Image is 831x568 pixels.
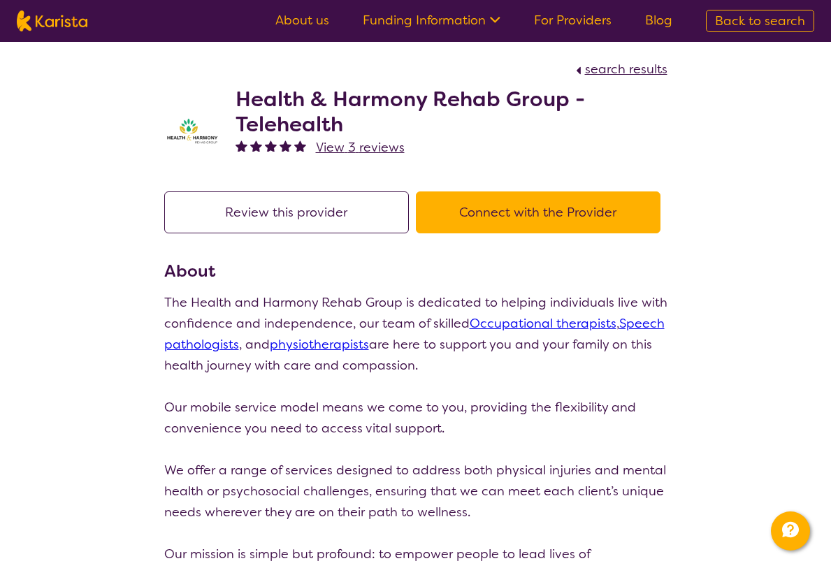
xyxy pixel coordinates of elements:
a: View 3 reviews [316,137,405,158]
a: Connect with the Provider [416,204,667,221]
button: Review this provider [164,191,409,233]
img: fullstar [294,140,306,152]
a: For Providers [534,12,612,29]
img: fullstar [250,140,262,152]
a: Back to search [706,10,814,32]
h2: Health & Harmony Rehab Group - Telehealth [236,87,667,137]
a: search results [572,61,667,78]
span: Back to search [715,13,805,29]
p: The Health and Harmony Rehab Group is dedicated to helping individuals live with confidence and i... [164,292,667,376]
span: View 3 reviews [316,139,405,156]
img: fullstar [280,140,291,152]
a: physiotherapists [270,336,369,353]
img: ztak9tblhgtrn1fit8ap.png [164,117,220,145]
h3: About [164,258,667,284]
a: About us [275,12,329,29]
button: Connect with the Provider [416,191,660,233]
a: Funding Information [363,12,500,29]
span: search results [585,61,667,78]
button: Channel Menu [771,511,810,551]
img: Karista logo [17,10,87,31]
p: Our mobile service model means we come to you, providing the flexibility and convenience you need... [164,397,667,439]
a: Blog [645,12,672,29]
img: fullstar [236,140,247,152]
img: fullstar [265,140,277,152]
a: Occupational therapists [470,315,616,332]
p: We offer a range of services designed to address both physical injuries and mental health or psyc... [164,460,667,523]
a: Review this provider [164,204,416,221]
